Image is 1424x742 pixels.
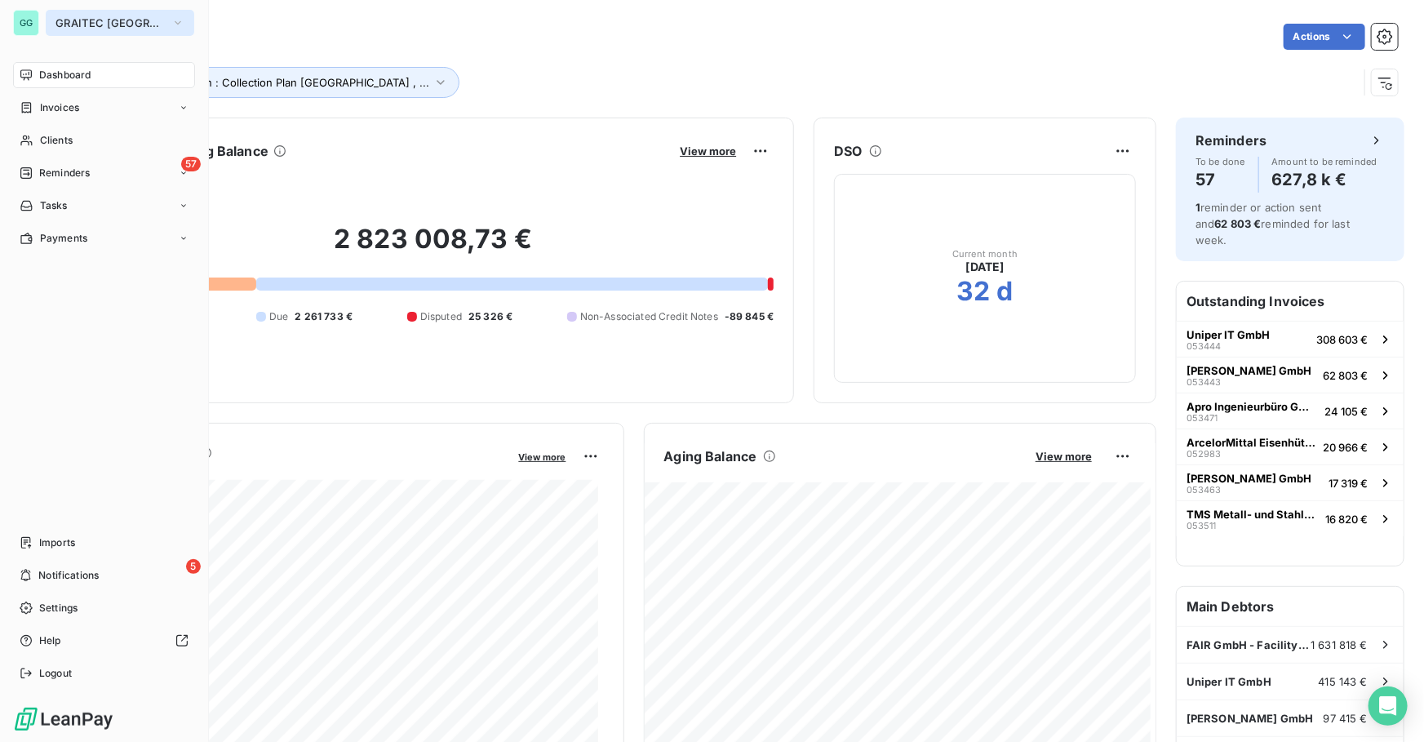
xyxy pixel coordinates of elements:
[1329,477,1368,490] span: 17 319 €
[39,166,90,180] span: Reminders
[725,309,774,324] span: -89 845 €
[1316,333,1368,346] span: 308 603 €
[1187,400,1318,413] span: Apro Ingenieurbüro GmbH
[1311,638,1368,651] span: 1 631 818 €
[468,309,512,324] span: 25 326 €
[1187,638,1311,651] span: FAIR GmbH - Facility for [GEOGRAPHIC_DATA] and
[664,447,757,466] h6: Aging Balance
[420,309,462,324] span: Disputed
[1196,201,1200,214] span: 1
[40,231,87,246] span: Payments
[1196,157,1245,167] span: To be done
[514,449,571,464] button: View more
[1187,436,1316,449] span: ArcelorMittal Eisenhüttenstadt GmbH
[1323,441,1368,454] span: 20 966 €
[13,10,39,36] div: GG
[1323,369,1368,382] span: 62 803 €
[1187,521,1216,531] span: 053511
[1036,450,1092,463] span: View more
[1369,686,1408,726] div: Open Intercom Messenger
[55,16,165,29] span: GRAITEC [GEOGRAPHIC_DATA]
[580,309,718,324] span: Non-Associated Credit Notes
[40,198,68,213] span: Tasks
[186,559,201,574] span: 5
[39,601,78,615] span: Settings
[1177,587,1404,626] h6: Main Debtors
[1187,485,1221,495] span: 053463
[1187,712,1314,725] span: [PERSON_NAME] GmbH
[1177,429,1404,464] button: ArcelorMittal Eisenhüttenstadt GmbH05298320 966 €
[675,144,741,158] button: View more
[92,223,774,272] h2: 2 823 008,73 €
[39,633,61,648] span: Help
[40,133,73,148] span: Clients
[1319,675,1368,688] span: 415 143 €
[1324,405,1368,418] span: 24 105 €
[1284,24,1365,50] button: Actions
[1187,328,1270,341] span: Uniper IT GmbH
[1177,357,1404,393] button: [PERSON_NAME] GmbH05344362 803 €
[519,451,566,463] span: View more
[38,568,99,583] span: Notifications
[1031,449,1097,464] button: View more
[1187,364,1311,377] span: [PERSON_NAME] GmbH
[1187,472,1311,485] span: [PERSON_NAME] GmbH
[1177,282,1404,321] h6: Outstanding Invoices
[1272,157,1377,167] span: Amount to be reminded
[1324,712,1368,725] span: 97 415 €
[1187,449,1221,459] span: 052983
[1187,413,1218,423] span: 053471
[39,666,72,681] span: Logout
[1196,167,1245,193] h4: 57
[1187,341,1221,351] span: 053444
[13,706,114,732] img: Logo LeanPay
[834,141,862,161] h6: DSO
[966,259,1005,275] span: [DATE]
[116,67,459,98] button: Reminder plan : Collection Plan [GEOGRAPHIC_DATA] , ...
[1187,377,1221,387] span: 053443
[1272,167,1377,193] h4: 627,8 k €
[13,628,195,654] a: Help
[956,275,990,308] h2: 32
[997,275,1014,308] h2: d
[1325,513,1368,526] span: 16 820 €
[295,309,353,324] span: 2 261 733 €
[140,76,429,89] span: Reminder plan : Collection Plan [GEOGRAPHIC_DATA] , ...
[269,309,288,324] span: Due
[1187,675,1271,688] span: Uniper IT GmbH
[40,100,79,115] span: Invoices
[181,157,201,171] span: 57
[92,463,508,480] span: Monthly Revenue
[680,144,736,158] span: View more
[1196,201,1350,247] span: reminder or action sent and reminded for last week.
[952,249,1018,259] span: Current month
[39,68,91,82] span: Dashboard
[1177,393,1404,429] button: Apro Ingenieurbüro GmbH05347124 105 €
[1177,464,1404,500] button: [PERSON_NAME] GmbH05346317 319 €
[39,535,75,550] span: Imports
[1177,321,1404,357] button: Uniper IT GmbH053444308 603 €
[1187,508,1319,521] span: TMS Metall- und Stahlbau S.A.
[1214,217,1261,230] span: 62 803 €
[1196,131,1267,150] h6: Reminders
[1177,500,1404,536] button: TMS Metall- und Stahlbau S.A.05351116 820 €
